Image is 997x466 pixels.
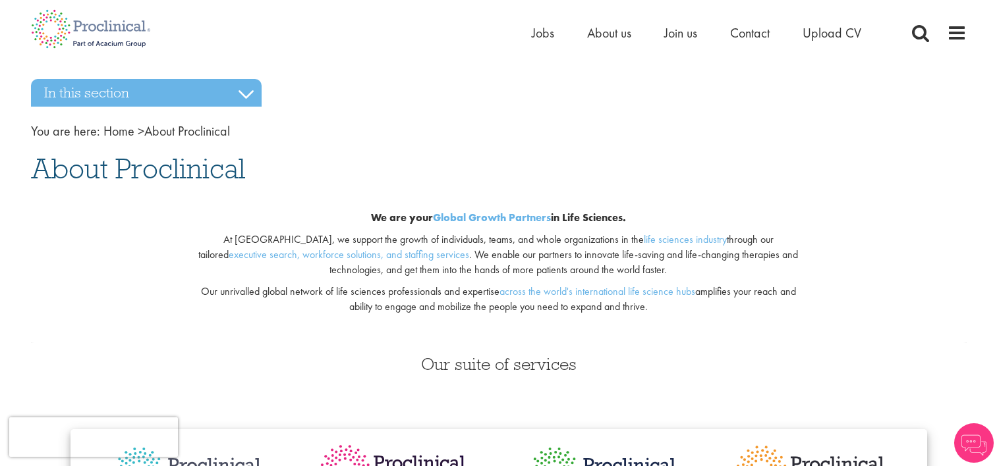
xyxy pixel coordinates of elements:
[31,79,262,107] h3: In this section
[587,24,631,41] a: About us
[954,423,994,463] img: Chatbot
[138,122,144,140] span: >
[433,211,551,224] a: Global Growth Partners
[31,122,100,140] span: You are here:
[371,211,626,224] b: We are your in Life Sciences.
[103,122,134,140] a: breadcrumb link to Home
[31,151,245,186] span: About Proclinical
[644,232,727,246] a: life sciences industry
[31,355,967,373] h3: Our suite of services
[229,247,469,261] a: executive search, workforce solutions, and staffing services
[9,417,178,457] iframe: reCAPTCHA
[730,24,770,41] a: Contact
[664,24,697,41] a: Join us
[532,24,554,41] a: Jobs
[499,284,695,298] a: across the world's international life science hubs
[190,232,807,278] p: At [GEOGRAPHIC_DATA], we support the growth of individuals, teams, and whole organizations in the...
[103,122,230,140] span: About Proclinical
[803,24,861,41] a: Upload CV
[190,284,807,315] p: Our unrivalled global network of life sciences professionals and expertise amplifies your reach a...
